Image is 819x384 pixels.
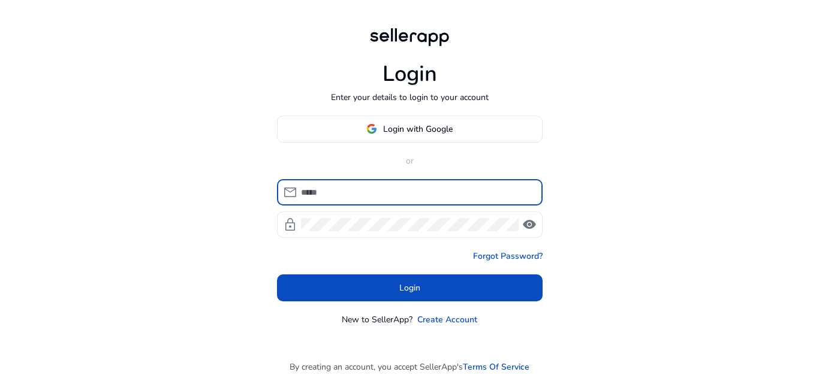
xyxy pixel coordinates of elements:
[473,250,543,262] a: Forgot Password?
[283,217,297,232] span: lock
[463,361,529,373] a: Terms Of Service
[277,274,543,301] button: Login
[522,217,537,232] span: visibility
[366,123,377,134] img: google-logo.svg
[342,313,412,326] p: New to SellerApp?
[399,282,420,294] span: Login
[283,185,297,199] span: mail
[417,313,477,326] a: Create Account
[331,91,489,104] p: Enter your details to login to your account
[383,61,437,87] h1: Login
[277,155,543,167] p: or
[383,123,453,135] span: Login with Google
[277,116,543,143] button: Login with Google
